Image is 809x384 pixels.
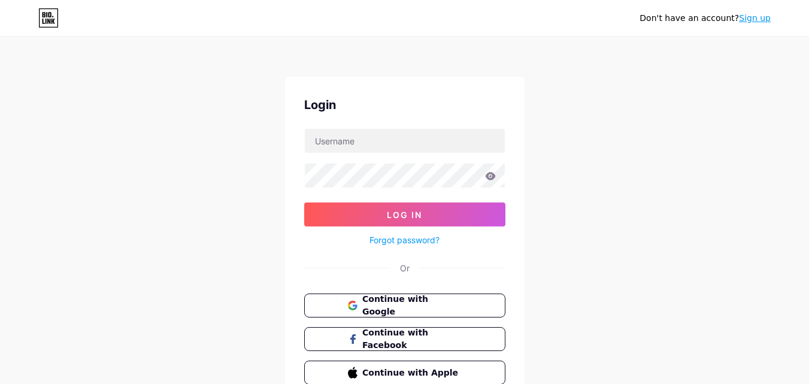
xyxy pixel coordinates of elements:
[304,294,505,318] button: Continue with Google
[362,326,461,352] span: Continue with Facebook
[739,13,771,23] a: Sign up
[304,96,505,114] div: Login
[304,327,505,351] button: Continue with Facebook
[304,202,505,226] button: Log In
[387,210,422,220] span: Log In
[640,12,771,25] div: Don't have an account?
[305,129,505,153] input: Username
[362,367,461,379] span: Continue with Apple
[369,234,440,246] a: Forgot password?
[362,293,461,318] span: Continue with Google
[400,262,410,274] div: Or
